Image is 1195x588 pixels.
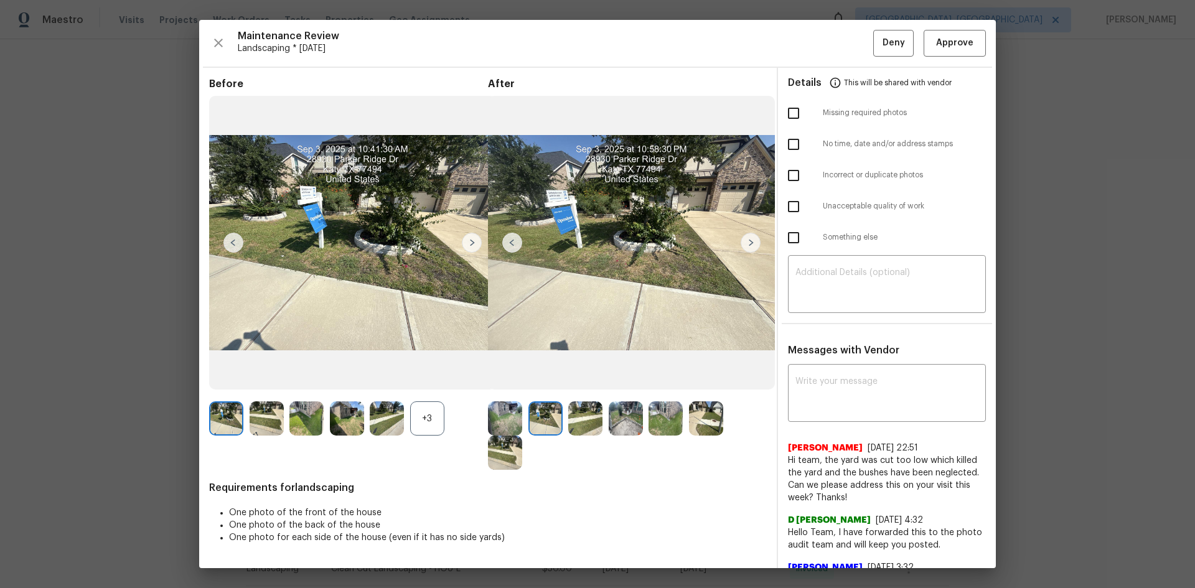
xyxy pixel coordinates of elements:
span: Approve [936,35,973,51]
span: [DATE] 22:51 [868,444,918,452]
span: Details [788,68,822,98]
span: [PERSON_NAME] [788,561,863,574]
div: Something else [778,222,996,253]
img: right-chevron-button-url [741,233,761,253]
span: Unacceptable quality of work [823,201,986,212]
span: Something else [823,232,986,243]
div: Unacceptable quality of work [778,191,996,222]
span: Requirements for landscaping [209,482,767,494]
li: One photo for each side of the house (even if it has no side yards) [229,531,767,544]
li: One photo of the back of the house [229,519,767,531]
img: left-chevron-button-url [502,233,522,253]
span: Hi team, the yard was cut too low which killed the yard and the bushes have been neglected. Can w... [788,454,986,504]
span: Deny [883,35,905,51]
div: Missing required photos [778,98,996,129]
span: Before [209,78,488,90]
span: Landscaping * [DATE] [238,42,873,55]
span: Maintenance Review [238,30,873,42]
button: Approve [924,30,986,57]
button: Deny [873,30,914,57]
img: left-chevron-button-url [223,233,243,253]
span: Incorrect or duplicate photos [823,170,986,180]
span: This will be shared with vendor [844,68,952,98]
span: After [488,78,767,90]
div: Incorrect or duplicate photos [778,160,996,191]
div: +3 [410,401,444,436]
span: Messages with Vendor [788,345,899,355]
span: Missing required photos [823,108,986,118]
img: right-chevron-button-url [462,233,482,253]
li: One photo of the front of the house [229,506,767,519]
span: [PERSON_NAME] [788,442,863,454]
span: No time, date and/or address stamps [823,139,986,149]
span: Hello Team, I have forwarded this to the photo audit team and will keep you posted. [788,526,986,551]
span: [DATE] 4:32 [876,516,923,525]
span: D [PERSON_NAME] [788,514,871,526]
div: No time, date and/or address stamps [778,129,996,160]
span: [DATE] 3:32 [868,563,914,572]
